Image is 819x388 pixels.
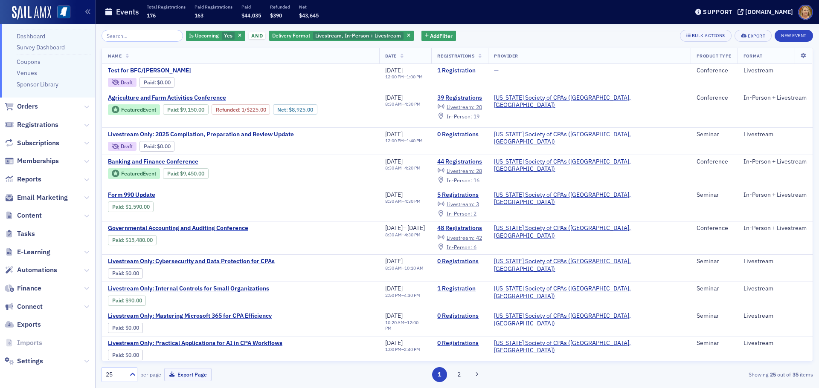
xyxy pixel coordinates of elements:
div: – [385,232,425,238]
a: Reports [5,175,41,184]
time: 4:30 PM [404,101,421,107]
a: Livestream Only: Practical Applications for AI in CPA Workflows [108,339,282,347]
span: : [216,106,241,113]
span: 176 [147,12,156,19]
a: [US_STATE] Society of CPAs ([GEOGRAPHIC_DATA], [GEOGRAPHIC_DATA]) [494,131,684,146]
a: Settings [5,356,43,366]
a: Exports [5,320,41,329]
span: $1,590.00 [125,204,150,210]
a: Paid [112,325,123,331]
a: [US_STATE] Society of CPAs ([GEOGRAPHIC_DATA], [GEOGRAPHIC_DATA]) [494,339,684,354]
span: Imports [17,338,42,348]
p: Net [299,4,319,10]
span: Livestream : [447,201,475,207]
a: Finance [5,284,41,293]
span: Mississippi Society of CPAs (Ridgeland, MS) [494,224,684,239]
a: Registrations [5,120,58,129]
a: Livestream: 42 [437,234,482,241]
div: Paid: 1 - $0 [108,350,143,360]
a: Paid [112,297,123,304]
span: $9,450.00 [180,170,204,177]
a: Livestream: 28 [437,167,482,174]
div: Featured Event [121,171,156,176]
a: Venues [17,69,37,77]
a: Paid [144,79,154,86]
div: Paid: 0 - $0 [139,77,174,87]
a: Memberships [5,156,59,166]
span: $90.00 [125,297,142,304]
div: Featured Event [108,168,160,179]
span: — [494,66,499,74]
a: 48 Registrations [437,224,482,232]
time: 2:40 PM [404,346,420,352]
span: 6 [473,244,476,250]
div: Paid: 0 - $0 [108,268,143,279]
div: Seminar [697,131,732,138]
a: 39 Registrations [437,94,482,102]
div: In-Person + Livestream [743,224,807,232]
span: Connect [17,302,43,311]
strong: 35 [791,371,800,378]
span: $0.00 [125,270,139,276]
a: Paid [112,237,123,243]
div: Support [703,8,732,16]
div: Seminar [697,285,732,293]
a: Livestream Only: Internal Controls for Small Organizations [108,285,269,293]
div: Refunded: 42 - $915000 [212,104,270,115]
span: Agriculture and Farm Activities Conference [108,94,251,102]
span: Test for BFC/Susan Sullivan [108,67,251,75]
span: : [144,79,157,86]
span: Livestream : [447,167,475,174]
span: Format [743,53,762,59]
p: Paid Registrations [195,4,232,10]
div: Draft [121,144,133,149]
a: Paid [112,204,123,210]
span: Livestream Only: Cybersecurity and Data Protection for CPAs [108,258,275,265]
button: New Event [775,30,813,42]
a: Livestream Only: Mastering Microsoft 365 for CPA Efficiency [108,312,272,320]
a: Livestream Only: 2025 Compilation, Preparation and Review Update [108,131,294,138]
span: Governmental Accounting and Auditing Conference [108,224,251,232]
div: – [385,265,424,271]
span: In-Person : [447,113,472,120]
button: AddFilter [421,31,456,41]
span: Reports [17,175,41,184]
a: 0 Registrations [437,312,482,320]
div: Net: $892500 [273,104,317,115]
span: Orders [17,102,38,111]
div: Conference [697,158,732,166]
span: Livestream : [447,234,475,241]
div: Export [748,34,765,38]
span: Net : [277,106,289,113]
div: Draft [108,142,136,151]
a: [US_STATE] Society of CPAs ([GEOGRAPHIC_DATA], [GEOGRAPHIC_DATA]) [494,158,684,173]
time: 8:30 AM [385,265,402,271]
time: 8:30 AM [385,198,402,204]
span: $0.00 [125,325,139,331]
span: Mississippi Society of CPAs (Ridgeland, MS) [494,158,684,173]
span: Banking and Finance Conference [108,158,251,166]
a: In-Person: 6 [437,244,476,250]
span: Email Marketing [17,193,68,202]
span: 19 [473,113,479,120]
a: 44 Registrations [437,158,482,166]
a: 0 Registrations [437,339,482,347]
a: New Event [775,31,813,39]
span: Automations [17,265,57,275]
time: 8:30 AM [385,232,402,238]
span: Product Type [697,53,732,59]
a: Survey Dashboard [17,43,65,51]
a: Imports [5,338,42,348]
div: Draft [121,80,133,85]
span: Mississippi Society of CPAs (Ridgeland, MS) [494,312,684,327]
span: Provider [494,53,518,59]
button: 1 [432,367,447,382]
a: Tasks [5,229,35,239]
div: Paid: 0 - $0 [139,141,174,151]
span: 16 [473,177,479,184]
span: Mississippi Society of CPAs (Ridgeland, MS) [494,285,684,300]
a: In-Person: 16 [437,177,479,184]
span: [DATE] [385,339,403,347]
span: Mississippi Society of CPAs (Ridgeland, MS) [494,258,684,273]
